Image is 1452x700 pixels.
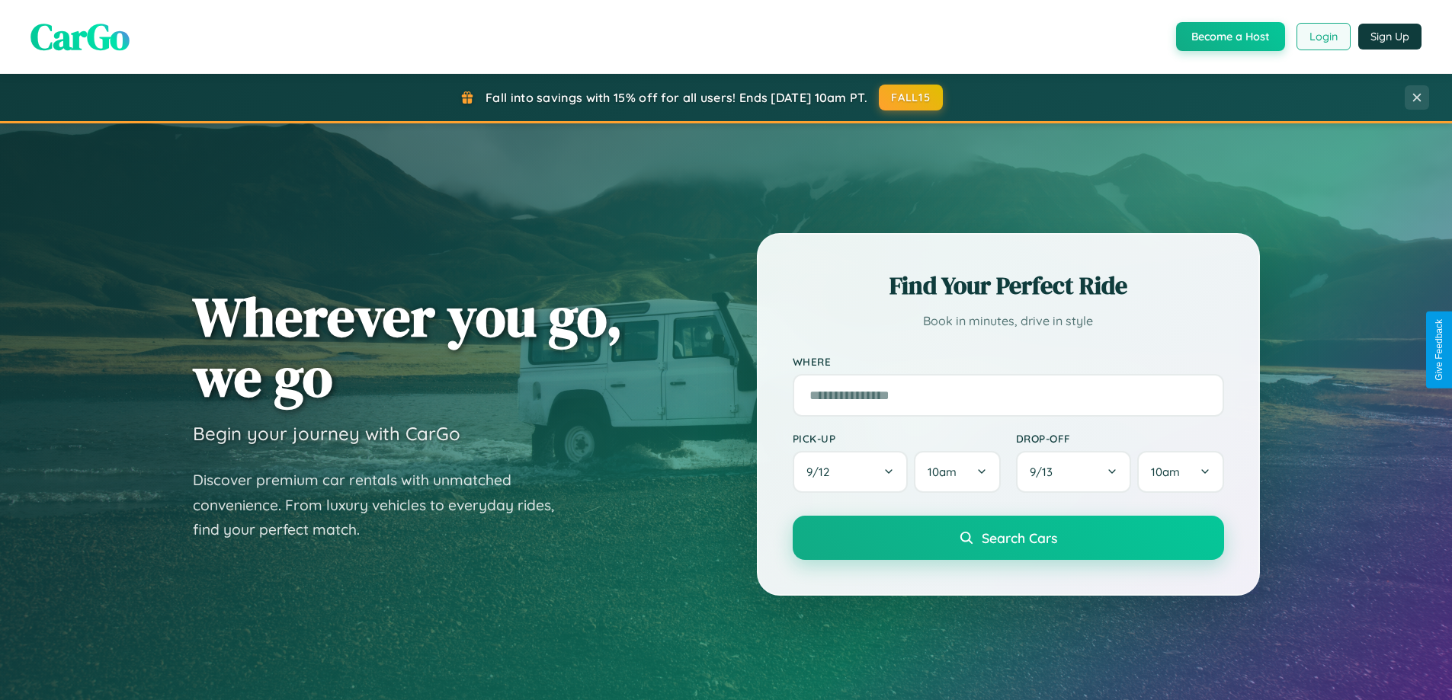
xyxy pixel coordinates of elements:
[793,432,1001,445] label: Pick-up
[1176,22,1285,51] button: Become a Host
[793,310,1224,332] p: Book in minutes, drive in style
[193,422,460,445] h3: Begin your journey with CarGo
[1016,451,1132,493] button: 9/13
[1151,465,1180,479] span: 10am
[982,529,1057,546] span: Search Cars
[793,355,1224,368] label: Where
[879,85,943,110] button: FALL15
[1434,319,1444,381] div: Give Feedback
[30,11,130,62] span: CarGo
[793,516,1224,560] button: Search Cars
[914,451,1000,493] button: 10am
[1030,465,1060,479] span: 9 / 13
[193,286,623,407] h1: Wherever you go, we go
[193,468,574,542] p: Discover premium car rentals with unmatched convenience. From luxury vehicles to everyday rides, ...
[1358,24,1422,50] button: Sign Up
[1016,432,1224,445] label: Drop-off
[793,269,1224,302] h2: Find Your Perfect Ride
[1137,451,1223,493] button: 10am
[486,90,867,105] span: Fall into savings with 15% off for all users! Ends [DATE] 10am PT.
[1297,23,1351,50] button: Login
[928,465,957,479] span: 10am
[806,465,837,479] span: 9 / 12
[793,451,909,493] button: 9/12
